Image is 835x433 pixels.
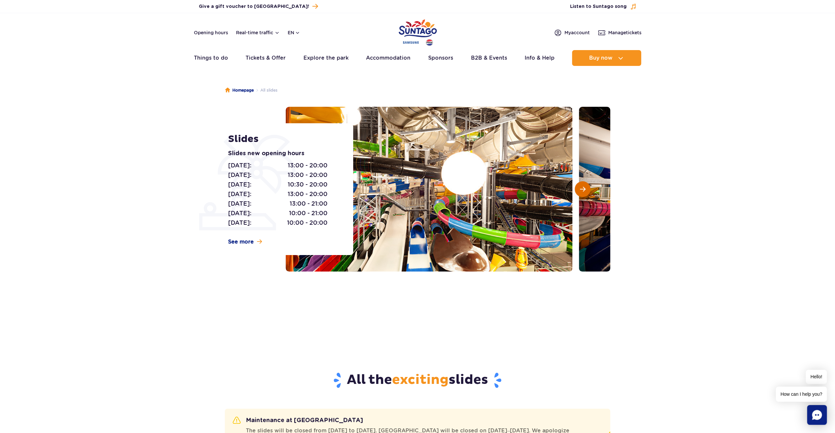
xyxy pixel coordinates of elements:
[233,417,363,424] h2: Maintenance at [GEOGRAPHIC_DATA]
[806,370,827,384] span: Hello!
[575,181,590,197] button: Next slide
[471,50,507,66] a: B2B & Events
[236,30,280,35] button: Real-time traffic
[807,405,827,425] div: Chat
[228,238,254,245] span: See more
[199,3,309,10] span: Give a gift voucher to [GEOGRAPHIC_DATA]!
[776,387,827,402] span: How can I help you?
[225,372,610,389] h2: All the slides
[570,3,637,10] button: Listen to Suntago song
[428,50,453,66] a: Sponsors
[194,29,228,36] a: Opening hours
[228,218,251,227] span: [DATE]:
[288,189,327,199] span: 13:00 - 20:00
[228,133,338,145] h1: Slides
[554,29,590,37] a: Myaccount
[570,3,627,10] span: Listen to Suntago song
[228,170,251,180] span: [DATE]:
[289,209,327,218] span: 10:00 - 21:00
[303,50,349,66] a: Explore the park
[228,161,251,170] span: [DATE]:
[366,50,410,66] a: Accommodation
[288,29,300,36] button: en
[228,209,251,218] span: [DATE]:
[228,238,262,245] a: See more
[288,170,327,180] span: 13:00 - 20:00
[287,218,327,227] span: 10:00 - 20:00
[392,372,449,388] span: exciting
[399,16,437,47] a: Park of Poland
[608,29,641,36] span: Manage tickets
[254,87,277,94] li: All slides
[598,29,641,37] a: Managetickets
[288,180,327,189] span: 10:30 - 20:00
[228,149,338,158] p: Slides new opening hours
[225,87,254,94] a: Homepage
[572,50,641,66] button: Buy now
[525,50,555,66] a: Info & Help
[564,29,590,36] span: My account
[246,50,286,66] a: Tickets & Offer
[199,2,318,11] a: Give a gift voucher to [GEOGRAPHIC_DATA]!
[194,50,228,66] a: Things to do
[290,199,327,208] span: 13:00 - 21:00
[589,55,613,61] span: Buy now
[288,161,327,170] span: 13:00 - 20:00
[228,180,251,189] span: [DATE]:
[228,199,251,208] span: [DATE]:
[228,189,251,199] span: [DATE]:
